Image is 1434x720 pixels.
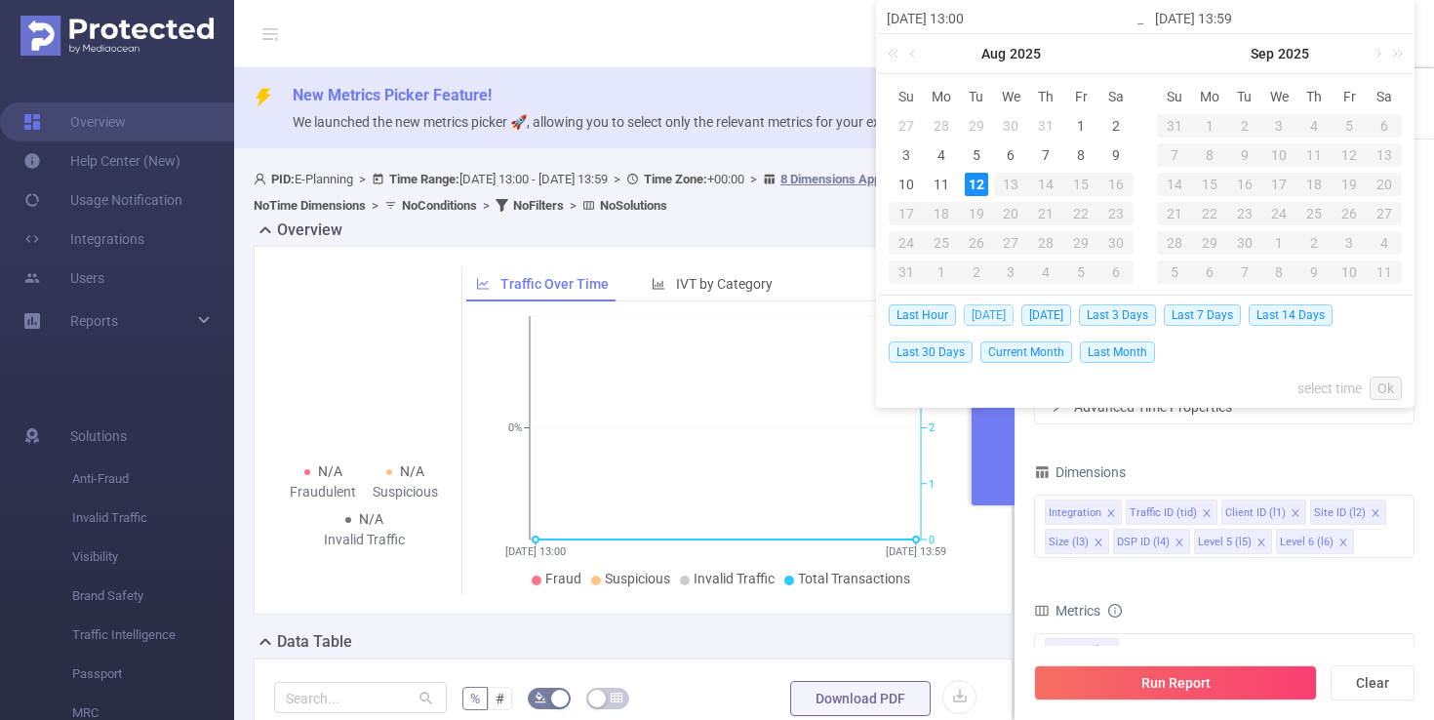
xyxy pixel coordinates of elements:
div: 25 [1296,202,1332,225]
a: Previous month (PageUp) [905,34,923,73]
div: 9 [1104,143,1128,167]
div: 4 [1367,231,1402,255]
span: IVT by Category [676,276,773,292]
td: August 28, 2025 [1028,228,1063,258]
th: Mon [924,82,959,111]
td: September 3, 2025 [1262,111,1297,140]
td: September 14, 2025 [1157,170,1192,199]
td: September 28, 2025 [1157,228,1192,258]
li: Integration [1045,500,1122,525]
i: icon: close [1202,508,1212,520]
th: Fri [1332,82,1367,111]
td: October 9, 2025 [1296,258,1332,287]
td: July 28, 2025 [924,111,959,140]
th: Sun [889,82,924,111]
td: July 30, 2025 [994,111,1029,140]
div: 4 [1296,114,1332,138]
div: 10 [1332,260,1367,284]
span: E-Planning [DATE] 13:00 - [DATE] 13:59 +00:00 [254,172,936,213]
td: August 21, 2025 [1028,199,1063,228]
td: September 6, 2025 [1098,258,1134,287]
div: 5 [1157,260,1192,284]
div: 5 [1063,260,1098,284]
td: August 5, 2025 [959,140,994,170]
th: Fri [1063,82,1098,111]
td: September 26, 2025 [1332,199,1367,228]
td: August 31, 2025 [1157,111,1192,140]
td: September 6, 2025 [1367,111,1402,140]
div: 4 [1028,260,1063,284]
div: 20 [1367,173,1402,196]
td: August 11, 2025 [924,170,959,199]
span: Sa [1367,88,1402,105]
div: 12 [1332,143,1367,167]
div: 30 [1227,231,1262,255]
div: 11 [1296,143,1332,167]
tspan: 1 [929,478,935,491]
span: Dimensions [1034,464,1126,480]
div: 23 [1098,202,1134,225]
a: Aug [979,34,1008,73]
td: October 8, 2025 [1262,258,1297,287]
th: Mon [1192,82,1227,111]
a: Next month (PageDown) [1368,34,1385,73]
td: August 10, 2025 [889,170,924,199]
td: October 6, 2025 [1192,258,1227,287]
span: N/A [400,463,424,479]
div: 1 [1262,231,1297,255]
td: September 4, 2025 [1296,111,1332,140]
i: icon: close [1094,538,1103,549]
td: September 10, 2025 [1262,140,1297,170]
td: August 30, 2025 [1098,228,1134,258]
div: 29 [965,114,988,138]
div: 10 [1262,143,1297,167]
td: September 23, 2025 [1227,199,1262,228]
div: 31 [1034,114,1057,138]
td: August 23, 2025 [1098,199,1134,228]
span: Fr [1063,88,1098,105]
span: Brand Safety [72,577,234,616]
div: 13 [994,173,1029,196]
td: September 29, 2025 [1192,228,1227,258]
div: 18 [1296,173,1332,196]
div: 2 [1227,114,1262,138]
div: 3 [994,260,1029,284]
div: 18 [924,202,959,225]
div: 29 [1063,231,1098,255]
div: 9 [1227,143,1262,167]
a: Ok [1370,377,1402,400]
td: August 27, 2025 [994,228,1029,258]
div: 8 [1069,143,1093,167]
th: Wed [1262,82,1297,111]
td: August 4, 2025 [924,140,959,170]
div: 22 [1192,202,1227,225]
li: Level 5 (l5) [1194,529,1272,554]
div: 22 [1063,202,1098,225]
tspan: [DATE] 13:00 [505,545,566,558]
a: Help Center (New) [23,141,180,180]
td: September 5, 2025 [1332,111,1367,140]
td: September 12, 2025 [1332,140,1367,170]
a: Usage Notification [23,180,182,220]
span: Su [1157,88,1192,105]
div: Suspicious [364,482,446,502]
td: August 26, 2025 [959,228,994,258]
input: Start date [887,7,1135,30]
td: August 17, 2025 [889,199,924,228]
span: > [564,198,582,213]
td: September 25, 2025 [1296,199,1332,228]
td: September 2, 2025 [1227,111,1262,140]
span: Last Month [1080,341,1155,363]
td: October 2, 2025 [1296,228,1332,258]
span: Sa [1098,88,1134,105]
span: Mo [1192,88,1227,105]
div: Fraudulent [282,482,364,502]
td: September 27, 2025 [1367,199,1402,228]
a: Sep [1249,34,1276,73]
span: Reports [70,313,118,329]
span: Last 14 Days [1249,304,1333,326]
span: Mo [924,88,959,105]
div: 3 [895,143,918,167]
span: Last 3 Days [1079,304,1156,326]
span: ✕ [1105,639,1113,662]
